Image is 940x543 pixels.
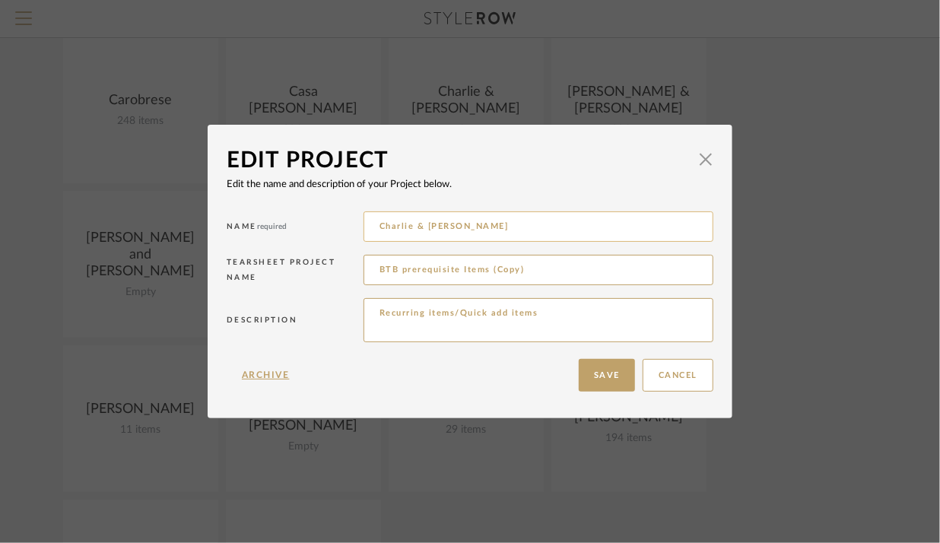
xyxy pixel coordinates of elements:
div: Name [227,219,364,240]
div: Description [227,313,364,333]
div: Tearsheet Project Name [227,255,364,291]
span: Edit the name and description of your Project below. [227,179,452,189]
span: required [257,223,287,230]
div: Edit Project [227,144,691,177]
button: Close [691,144,721,174]
button: Cancel [643,359,713,392]
button: Archive [227,359,305,392]
button: Save [579,359,635,392]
